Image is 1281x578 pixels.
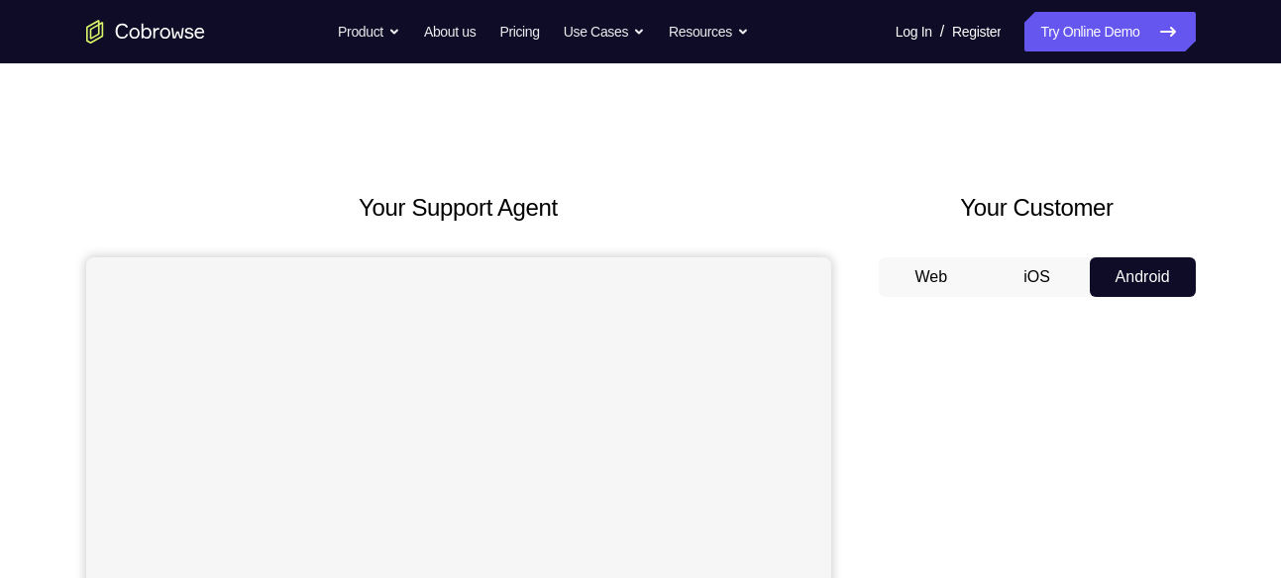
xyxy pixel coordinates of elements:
a: Register [952,12,1001,51]
button: Android [1090,257,1196,297]
a: Log In [896,12,932,51]
button: Product [338,12,400,51]
a: Try Online Demo [1024,12,1195,51]
span: / [940,20,944,44]
a: Pricing [499,12,539,51]
button: Web [879,257,985,297]
h2: Your Support Agent [86,190,831,226]
a: About us [424,12,476,51]
button: Resources [669,12,749,51]
button: Use Cases [564,12,645,51]
a: Go to the home page [86,20,205,44]
h2: Your Customer [879,190,1196,226]
button: iOS [984,257,1090,297]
